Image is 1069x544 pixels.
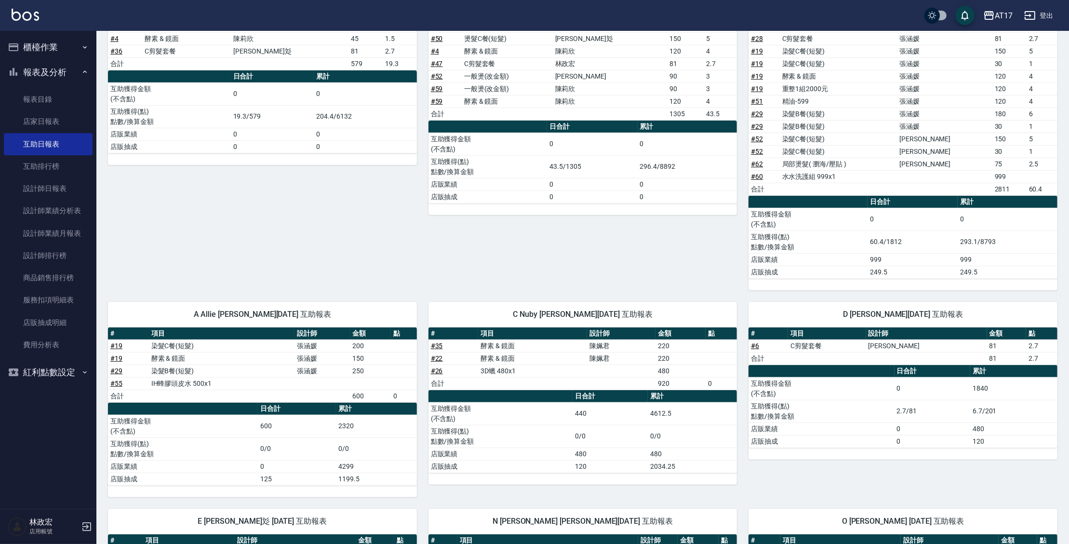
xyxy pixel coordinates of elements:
table: a dense table [428,121,737,204]
td: 1 [1027,120,1057,133]
td: 0 [314,82,416,105]
td: 4 [704,95,737,108]
td: [PERSON_NAME] [866,340,987,352]
td: 2811 [992,183,1027,195]
h5: 林政宏 [29,517,79,527]
a: #29 [110,367,122,375]
td: 1 [1027,145,1057,158]
td: 5 [704,32,737,45]
button: save [955,6,975,25]
a: 商品銷售排行榜 [4,267,93,289]
td: 互助獲得金額 (不含點) [428,133,548,155]
td: 張涵媛 [294,340,350,352]
td: 1 [1027,57,1057,70]
td: 0 [638,190,737,203]
th: 設計師 [587,327,655,340]
td: 4 [1027,95,1057,108]
td: 0/0 [648,425,737,448]
a: #59 [431,97,443,105]
td: 1840 [970,377,1057,400]
td: 1.5 [383,32,417,45]
td: 0 [895,435,970,448]
td: 150 [992,45,1027,57]
td: 染髮C餐(短髮) [149,340,294,352]
a: #60 [751,173,763,180]
td: 3 [704,70,737,82]
td: 43.5 [704,108,737,120]
td: [PERSON_NAME] [897,133,992,145]
span: N [PERSON_NAME] [PERSON_NAME][DATE] 互助報表 [440,517,726,526]
td: 0/0 [258,437,336,460]
td: 125 [258,473,336,485]
td: 互助獲得(點) 點數/換算金額 [428,425,573,448]
td: 6.7/201 [970,400,1057,422]
td: 440 [573,402,648,425]
td: 店販抽成 [748,435,894,448]
td: 0 [314,140,416,153]
td: 2.5 [1027,158,1057,170]
td: 249.5 [958,266,1057,278]
td: 2.7 [1027,32,1057,45]
td: 150 [992,133,1027,145]
button: 登出 [1020,7,1057,25]
td: 張涵媛 [897,95,992,108]
td: 120 [667,95,704,108]
td: 6 [1027,108,1057,120]
td: [PERSON_NAME]彣 [231,45,348,57]
button: 紅利點數設定 [4,360,93,385]
td: 合計 [108,390,149,402]
td: 0 [391,390,417,402]
td: 染髮B餐(短髮) [780,120,897,133]
a: 店販抽成明細 [4,312,93,334]
td: 3D蠟 480x1 [478,365,587,377]
th: 金額 [655,327,706,340]
td: 150 [350,352,391,365]
th: 點 [706,327,737,340]
td: 180 [992,108,1027,120]
td: 90 [667,82,704,95]
a: #50 [431,35,443,42]
td: 酵素 & 鏡面 [149,352,294,365]
th: 點 [1026,327,1057,340]
td: 0 [706,377,737,390]
div: AT17 [995,10,1013,22]
td: 合計 [108,57,142,70]
td: 81 [992,32,1027,45]
th: 日合計 [258,403,336,415]
a: #22 [431,354,443,362]
td: 0 [231,82,314,105]
td: 0 [638,178,737,190]
td: 酵素 & 鏡面 [462,45,553,57]
td: 296.4/8892 [638,155,737,178]
td: 店販業績 [748,253,868,266]
td: 579 [348,57,383,70]
td: IH蜂膠頭皮水 500x1 [149,377,294,390]
th: 日合計 [868,196,958,208]
td: 5 [1027,45,1057,57]
a: #29 [751,122,763,130]
a: 店家日報表 [4,110,93,133]
td: 19.3/579 [231,105,314,128]
td: 互助獲得(點) 點數/換算金額 [428,155,548,178]
a: 費用分析表 [4,334,93,356]
td: 張涵媛 [294,365,350,377]
td: 249.5 [868,266,958,278]
table: a dense table [428,390,737,473]
td: 30 [992,57,1027,70]
td: 0 [314,128,416,140]
td: 480 [648,448,737,460]
td: 120 [573,460,648,473]
td: 合計 [748,183,779,195]
td: 0 [258,460,336,473]
td: 染髮C餐(短髮) [780,145,897,158]
td: 店販業績 [108,460,258,473]
a: #19 [110,342,122,350]
table: a dense table [748,196,1057,279]
td: 局部燙髮( 瀏海/壓貼 ) [780,158,897,170]
td: 1305 [667,108,704,120]
td: 220 [655,340,706,352]
a: #4 [431,47,439,55]
td: 4 [1027,70,1057,82]
td: 4612.5 [648,402,737,425]
td: 合計 [748,352,788,365]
